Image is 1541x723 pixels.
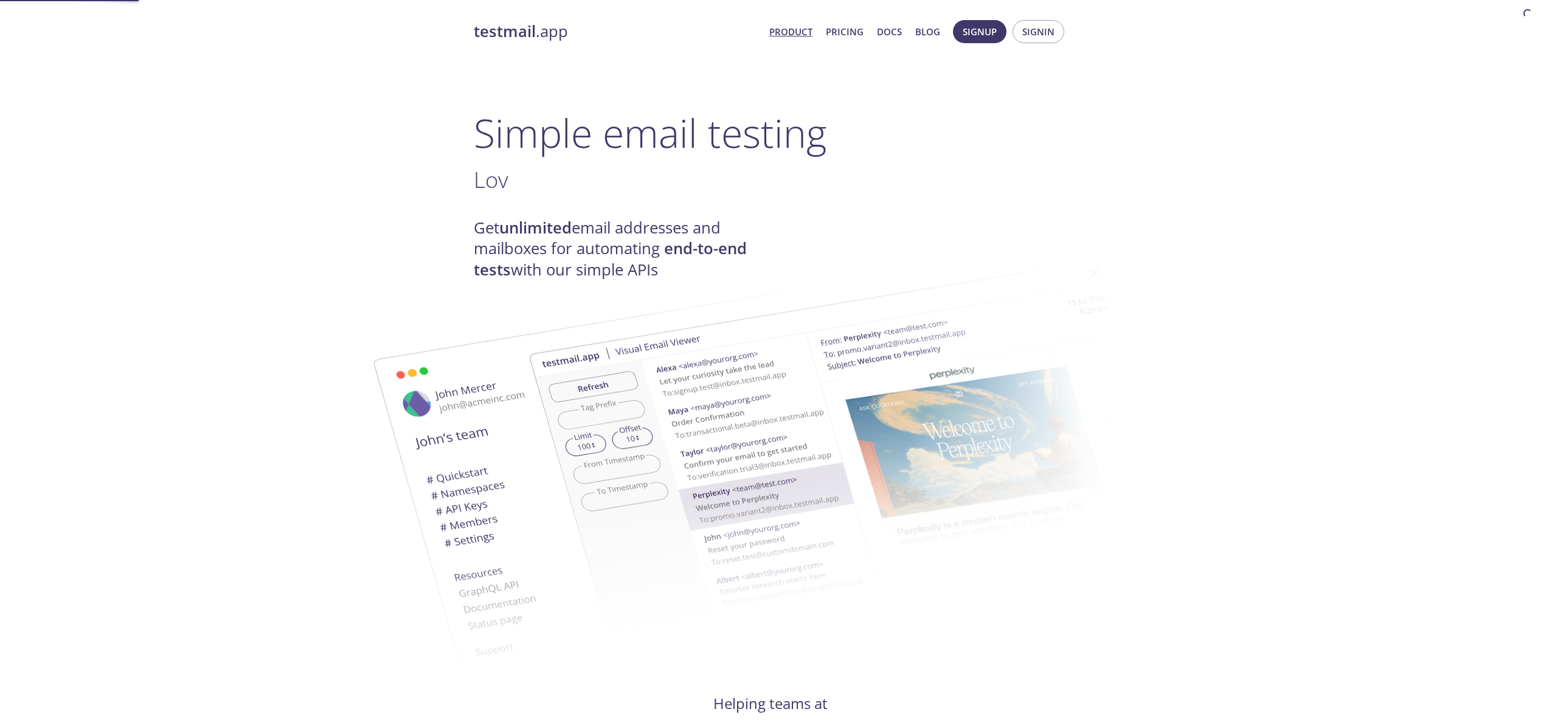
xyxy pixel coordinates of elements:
[877,24,902,40] a: Docs
[328,282,985,693] img: testmail-email-viewer
[826,24,864,40] a: Pricing
[474,21,536,42] strong: testmail
[474,218,770,280] h4: Get email addresses and mailboxes for automating with our simple APIs
[769,24,812,40] a: Product
[474,238,747,280] strong: end-to-end tests
[953,20,1006,43] button: Signup
[474,21,760,42] a: testmail.app
[915,24,940,40] a: Blog
[474,109,1067,156] h1: Simple email testing
[1013,20,1064,43] button: Signin
[528,242,1185,654] img: testmail-email-viewer
[963,24,997,40] span: Signup
[474,694,1067,713] h4: Helping teams at
[499,217,572,238] strong: unlimited
[1022,24,1054,40] span: Signin
[474,164,508,195] span: Lov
